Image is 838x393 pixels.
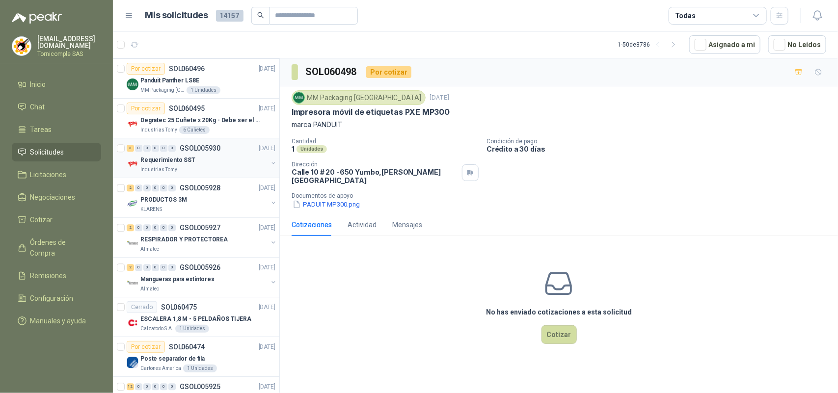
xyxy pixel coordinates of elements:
span: Remisiones [30,270,67,281]
div: 0 [152,224,159,231]
span: search [257,12,264,19]
div: 0 [143,224,151,231]
p: [DATE] [259,104,275,113]
p: Industrias Tomy [140,166,177,174]
div: MM Packaging [GEOGRAPHIC_DATA] [292,90,426,105]
span: Inicio [30,79,46,90]
p: [DATE] [259,342,275,352]
div: Todas [675,10,696,21]
span: Cotizar [30,214,53,225]
div: 1 - 50 de 8786 [618,37,681,52]
p: KLARENS [140,206,162,213]
a: Manuales y ayuda [12,312,101,330]
a: Inicio [12,75,101,94]
p: GSOL005930 [180,145,220,152]
div: 2 [127,264,134,271]
img: Company Logo [127,237,138,249]
span: Órdenes de Compra [30,237,92,259]
p: SOL060496 [169,65,205,72]
a: 2 0 0 0 0 0 GSOL005927[DATE] Company LogoRESPIRADOR Y PROTECTOREAAlmatec [127,222,277,253]
h3: SOL060498 [306,64,358,79]
p: Poste separador de fila [140,354,205,364]
div: 0 [152,264,159,271]
div: 0 [168,383,176,390]
p: [DATE] [259,144,275,153]
div: Actividad [348,219,377,230]
span: Licitaciones [30,169,67,180]
div: 0 [168,145,176,152]
span: Tareas [30,124,52,135]
a: Licitaciones [12,165,101,184]
p: ESCALERA 1,8 M - 5 PELDAÑOS TIJERA [140,314,251,324]
div: 0 [168,224,176,231]
p: GSOL005925 [180,383,220,390]
div: 0 [152,383,159,390]
img: Company Logo [127,277,138,289]
button: No Leídos [768,35,826,54]
img: Company Logo [127,357,138,368]
div: 0 [135,224,142,231]
p: 1 [292,145,295,153]
div: 0 [160,383,167,390]
div: 1 Unidades [183,365,217,372]
div: 0 [143,383,151,390]
p: [DATE] [259,303,275,312]
div: 1 Unidades [187,86,220,94]
p: Calle 10 # 20 -650 Yumbo , [PERSON_NAME][GEOGRAPHIC_DATA] [292,168,458,184]
a: Configuración [12,289,101,308]
p: RESPIRADOR Y PROTECTOREA [140,235,228,244]
div: Por cotizar [127,103,165,114]
a: Solicitudes [12,143,101,161]
p: Industrias Tomy [140,126,177,134]
p: Dirección [292,161,458,168]
p: [DATE] [259,64,275,74]
div: Por cotizar [366,66,411,78]
p: Crédito a 30 días [487,145,834,153]
p: Calzatodo S.A. [140,325,173,333]
span: 14157 [216,10,243,22]
div: 2 [127,224,134,231]
p: SOL060475 [161,304,197,311]
div: Cotizaciones [292,219,332,230]
div: 6 Cuñetes [179,126,210,134]
div: 0 [135,184,142,191]
img: Company Logo [127,158,138,170]
img: Company Logo [127,79,138,90]
p: [DATE] [259,223,275,233]
p: Panduit Panther LS8E [140,76,199,85]
div: Por cotizar [127,341,165,353]
div: 2 [127,184,134,191]
span: Manuales y ayuda [30,315,86,326]
p: [DATE] [430,93,449,103]
a: Por cotizarSOL060496[DATE] Company LogoPanduit Panther LS8EMM Packaging [GEOGRAPHIC_DATA]1 Unidades [113,59,279,99]
p: Mangueras para extintores [140,275,215,284]
p: Documentos de apoyo [292,192,834,199]
p: Almatec [140,245,159,253]
a: Por cotizarSOL060474[DATE] Company LogoPoste separador de filaCartones America1 Unidades [113,337,279,377]
p: Condición de pago [487,138,834,145]
div: 0 [135,264,142,271]
div: 0 [160,264,167,271]
p: [DATE] [259,183,275,193]
p: [DATE] [259,382,275,392]
div: Cerrado [127,301,157,313]
img: Logo peakr [12,12,62,24]
span: Chat [30,102,45,112]
img: Company Logo [127,317,138,329]
a: 3 0 0 0 0 0 GSOL005930[DATE] Company LogoRequerimiento SSTIndustrias Tomy [127,142,277,174]
p: GSOL005927 [180,224,220,231]
span: Configuración [30,293,74,304]
p: MM Packaging [GEOGRAPHIC_DATA] [140,86,185,94]
div: 0 [143,145,151,152]
p: Requerimiento SST [140,156,195,165]
img: Company Logo [127,198,138,210]
a: 2 0 0 0 0 0 GSOL005928[DATE] Company LogoPRODUCTOS 3MKLARENS [127,182,277,213]
a: Órdenes de Compra [12,233,101,262]
div: 0 [135,145,142,152]
p: Impresora móvil de etiquetas PXE MP300 [292,107,450,117]
p: GSOL005928 [180,184,220,191]
a: Chat [12,98,101,116]
span: Negociaciones [30,192,76,203]
p: Tornicomple SAS [37,51,101,57]
div: 0 [152,145,159,152]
